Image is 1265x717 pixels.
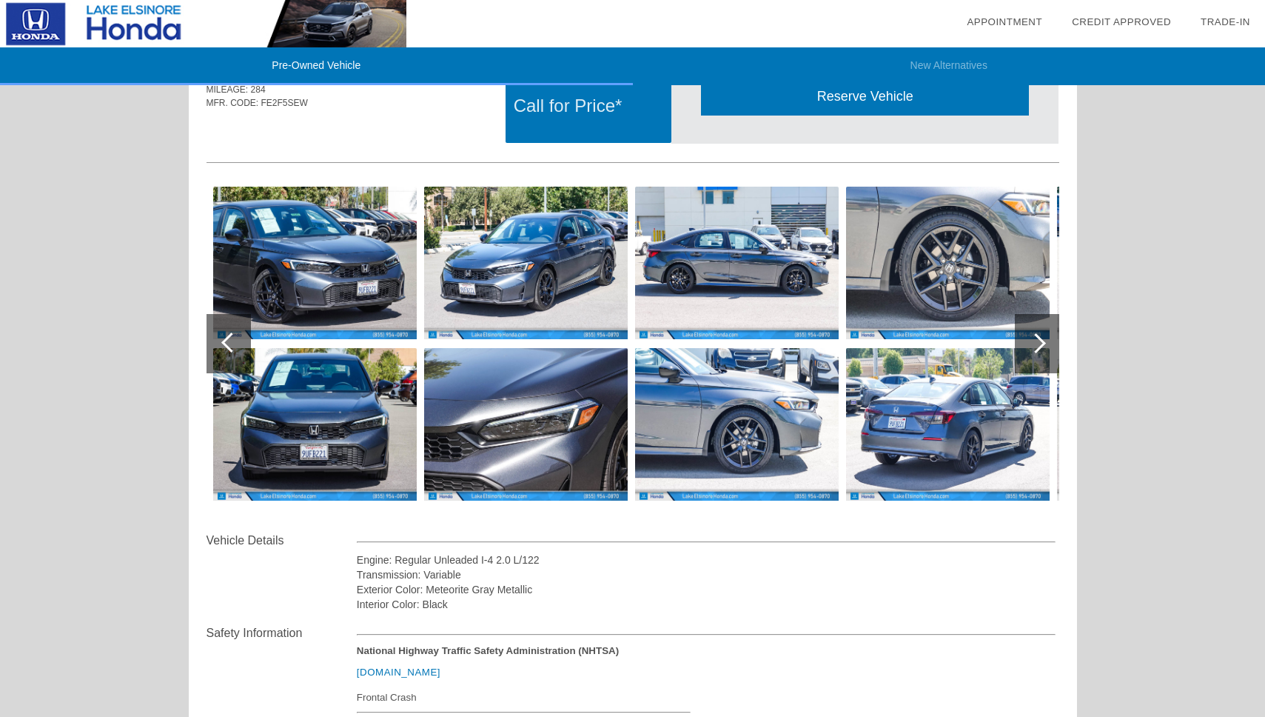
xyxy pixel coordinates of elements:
[967,16,1042,27] a: Appointment
[1072,16,1171,27] a: Credit Approved
[514,87,663,125] div: Call for Price*
[357,582,1056,597] div: Exterior Color: Meteorite Gray Metallic
[261,98,308,108] span: FE2F5SEW
[213,187,417,339] img: image.aspx
[357,553,1056,567] div: Engine: Regular Unleaded I-4 2.0 L/122
[213,348,417,501] img: image.aspx
[207,532,357,550] div: Vehicle Details
[207,624,357,642] div: Safety Information
[424,348,628,501] img: image.aspx
[1057,348,1261,501] img: image.aspx
[635,187,839,339] img: image.aspx
[357,645,619,656] strong: National Highway Traffic Safety Administration (NHTSA)
[357,667,440,678] a: [DOMAIN_NAME]
[357,567,1056,582] div: Transmission: Variable
[207,119,1059,142] div: Quoted on [DATE] 1:36:37 PM
[701,79,1029,115] div: Reserve Vehicle
[357,597,1056,612] div: Interior Color: Black
[635,348,839,501] img: image.aspx
[846,348,1050,501] img: image.aspx
[1201,16,1250,27] a: Trade-In
[1057,187,1261,339] img: image.aspx
[207,98,259,108] span: MFR. CODE:
[424,187,628,339] img: image.aspx
[846,187,1050,339] img: image.aspx
[357,688,691,707] div: Frontal Crash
